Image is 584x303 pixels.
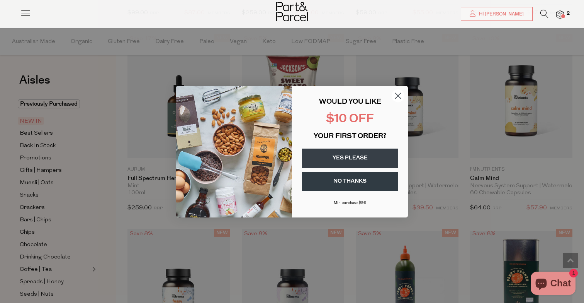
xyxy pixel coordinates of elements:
span: Hi [PERSON_NAME] [477,11,524,17]
span: WOULD YOU LIKE [319,99,381,106]
img: Part&Parcel [276,2,308,21]
a: 2 [556,10,564,19]
button: YES PLEASE [302,149,398,168]
span: YOUR FIRST ORDER? [314,133,386,140]
button: NO THANKS [302,172,398,191]
span: 2 [565,10,572,17]
a: Hi [PERSON_NAME] [461,7,533,21]
img: 43fba0fb-7538-40bc-babb-ffb1a4d097bc.jpeg [176,86,292,217]
button: Close dialog [391,89,405,103]
inbox-online-store-chat: Shopify online store chat [528,272,578,297]
span: Min purchase $99 [334,201,367,205]
span: $10 OFF [326,113,374,125]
